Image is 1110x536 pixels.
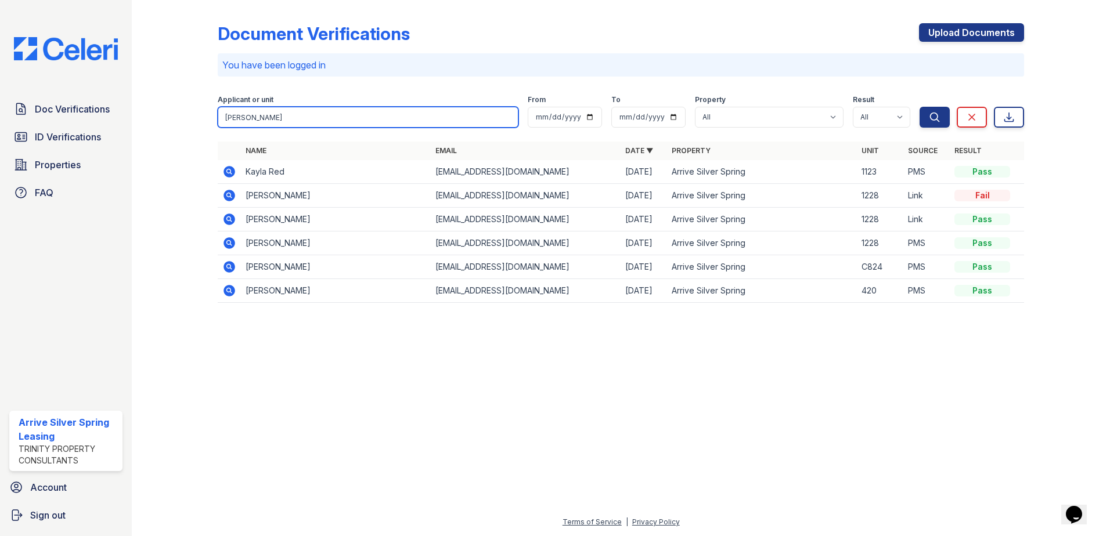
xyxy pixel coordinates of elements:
[621,279,667,303] td: [DATE]
[954,213,1010,225] div: Pass
[667,184,857,208] td: Arrive Silver Spring
[954,237,1010,249] div: Pass
[435,146,457,155] a: Email
[625,146,653,155] a: Date ▼
[695,95,726,104] label: Property
[903,160,950,184] td: PMS
[241,160,431,184] td: Kayla Red
[5,37,127,60] img: CE_Logo_Blue-a8612792a0a2168367f1c8372b55b34899dd931a85d93a1a3d3e32e68fde9ad4.png
[30,508,66,522] span: Sign out
[632,517,680,526] a: Privacy Policy
[35,102,110,116] span: Doc Verifications
[903,255,950,279] td: PMS
[954,166,1010,178] div: Pass
[908,146,938,155] a: Source
[246,146,266,155] a: Name
[9,181,122,204] a: FAQ
[621,231,667,255] td: [DATE]
[1061,490,1098,524] iframe: chat widget
[667,231,857,255] td: Arrive Silver Spring
[30,480,67,494] span: Account
[241,184,431,208] td: [PERSON_NAME]
[431,208,621,231] td: [EMAIL_ADDRESS][DOMAIN_NAME]
[667,255,857,279] td: Arrive Silver Spring
[5,476,127,499] a: Account
[903,279,950,303] td: PMS
[35,130,101,144] span: ID Verifications
[621,255,667,279] td: [DATE]
[19,415,118,443] div: Arrive Silver Spring Leasing
[241,208,431,231] td: [PERSON_NAME]
[431,160,621,184] td: [EMAIL_ADDRESS][DOMAIN_NAME]
[903,231,950,255] td: PMS
[9,125,122,149] a: ID Verifications
[241,255,431,279] td: [PERSON_NAME]
[621,184,667,208] td: [DATE]
[857,231,903,255] td: 1228
[528,95,546,104] label: From
[222,58,1019,72] p: You have been logged in
[611,95,621,104] label: To
[563,517,622,526] a: Terms of Service
[431,279,621,303] td: [EMAIL_ADDRESS][DOMAIN_NAME]
[857,160,903,184] td: 1123
[857,279,903,303] td: 420
[431,231,621,255] td: [EMAIL_ADDRESS][DOMAIN_NAME]
[241,231,431,255] td: [PERSON_NAME]
[621,208,667,231] td: [DATE]
[853,95,874,104] label: Result
[919,23,1024,42] a: Upload Documents
[903,208,950,231] td: Link
[954,261,1010,273] div: Pass
[431,255,621,279] td: [EMAIL_ADDRESS][DOMAIN_NAME]
[667,208,857,231] td: Arrive Silver Spring
[218,23,410,44] div: Document Verifications
[667,160,857,184] td: Arrive Silver Spring
[241,279,431,303] td: [PERSON_NAME]
[621,160,667,184] td: [DATE]
[35,186,53,200] span: FAQ
[19,443,118,466] div: Trinity Property Consultants
[5,504,127,527] a: Sign out
[672,146,711,155] a: Property
[626,517,628,526] div: |
[862,146,879,155] a: Unit
[954,190,1010,201] div: Fail
[857,208,903,231] td: 1228
[903,184,950,208] td: Link
[9,97,122,121] a: Doc Verifications
[9,153,122,176] a: Properties
[954,146,982,155] a: Result
[35,158,81,172] span: Properties
[431,184,621,208] td: [EMAIL_ADDRESS][DOMAIN_NAME]
[954,285,1010,296] div: Pass
[667,279,857,303] td: Arrive Silver Spring
[857,184,903,208] td: 1228
[857,255,903,279] td: C824
[218,107,518,128] input: Search by name, email, or unit number
[218,95,273,104] label: Applicant or unit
